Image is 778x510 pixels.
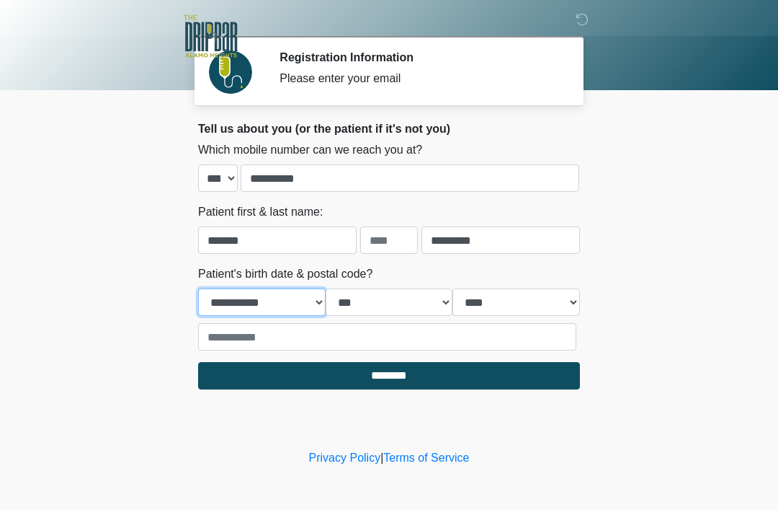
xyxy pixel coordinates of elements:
a: | [380,452,383,464]
h2: Tell us about you (or the patient if it's not you) [198,122,580,136]
a: Privacy Policy [309,452,381,464]
label: Patient first & last name: [198,203,323,221]
div: Please enter your email [280,70,558,87]
label: Patient's birth date & postal code? [198,265,372,283]
label: Which mobile number can we reach you at? [198,141,422,159]
img: The DRIPBaR - Alamo Heights Logo [184,11,238,62]
a: Terms of Service [383,452,469,464]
